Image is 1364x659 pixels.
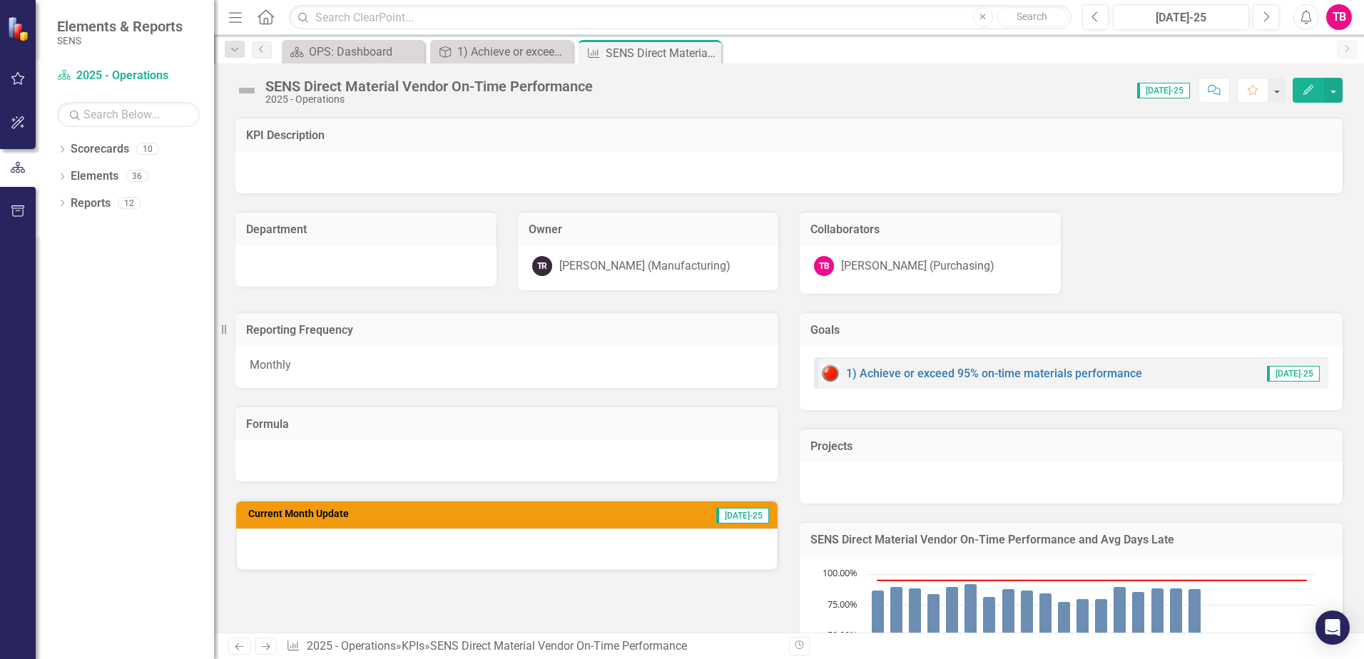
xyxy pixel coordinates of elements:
div: » » [286,638,778,655]
button: [DATE]-25 [1113,4,1249,30]
h3: Collaborators [810,223,1050,236]
div: 36 [126,170,148,183]
div: 10 [136,143,159,155]
div: 2025 - Operations [265,94,593,105]
text: 50.00% [828,628,857,641]
h3: Goals [810,324,1332,337]
text: 100.00% [823,566,857,579]
h3: SENS Direct Material Vendor On-Time Performance and Avg Days Late [810,533,1332,546]
h3: Projects [810,440,1332,453]
a: 1) Achieve or exceed 95% on-time materials performance [434,43,569,61]
h3: KPI Description [246,129,1332,142]
input: Search Below... [57,102,200,127]
a: 1) Achieve or exceed 95% on-time materials performance [846,367,1142,380]
div: TB [814,256,834,276]
img: ClearPoint Strategy [7,16,32,41]
h3: Department [246,223,486,236]
span: [DATE]-25 [1267,366,1320,382]
a: 2025 - Operations [57,68,200,84]
div: [DATE]-25 [1118,9,1244,26]
text: 75.00% [828,598,857,611]
a: Reports [71,195,111,212]
input: Search ClearPoint... [289,5,1072,30]
button: TB [1326,4,1352,30]
div: OPS: Dashboard [309,43,421,61]
a: Elements [71,168,118,185]
g: Target, series 2 of 2. Line with 24 data points. [875,578,1309,583]
h3: Formula [246,418,768,431]
div: 12 [118,197,141,209]
span: [DATE]-25 [1137,83,1190,98]
h3: Owner [529,223,768,236]
div: [PERSON_NAME] (Manufacturing) [559,258,731,275]
img: Red: Critical Issues/Off-Track [822,364,839,382]
a: OPS: Dashboard [285,43,421,61]
a: KPIs [402,639,424,653]
div: [PERSON_NAME] (Purchasing) [841,258,994,275]
div: TR [532,256,552,276]
h3: Reporting Frequency [246,324,768,337]
span: Elements & Reports [57,18,183,35]
div: 1) Achieve or exceed 95% on-time materials performance [457,43,569,61]
span: [DATE]-25 [716,508,769,523]
div: Open Intercom Messenger [1315,611,1350,645]
div: SENS Direct Material Vendor On-Time Performance [265,78,593,94]
span: Search [1017,11,1047,22]
a: Scorecards [71,141,129,158]
div: SENS Direct Material Vendor On-Time Performance [430,639,687,653]
a: 2025 - Operations [307,639,396,653]
img: Not Defined [235,79,258,102]
div: Monthly [235,347,778,388]
button: Search [997,7,1068,27]
small: SENS [57,35,183,46]
h3: Current Month Update [248,509,588,519]
div: SENS Direct Material Vendor On-Time Performance [606,44,718,62]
